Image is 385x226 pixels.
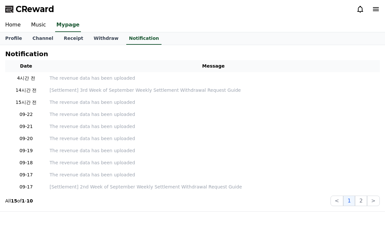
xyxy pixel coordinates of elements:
[8,75,44,82] p: 4시간 전
[367,196,380,206] button: >
[50,147,377,154] a: The revenue data has been uploaded
[8,184,44,190] p: 09-17
[5,50,48,57] h4: Notification
[343,196,355,206] button: 1
[50,75,377,82] a: The revenue data has been uploaded
[50,159,377,166] a: The revenue data has been uploaded
[58,32,88,45] a: Receipt
[8,87,44,94] p: 14시간 전
[50,171,377,178] a: The revenue data has been uploaded
[8,99,44,106] p: 15시간 전
[8,159,44,166] p: 09-18
[26,18,51,32] a: Music
[50,184,377,190] a: [Settlement] 2nd Week of September Weekly Settlement Withdrawal Request Guide
[50,99,377,106] a: The revenue data has been uploaded
[50,123,377,130] a: The revenue data has been uploaded
[55,18,81,32] a: Mypage
[27,32,58,45] a: Channel
[8,147,44,154] p: 09-19
[126,32,162,45] a: Notification
[5,198,33,204] p: All of -
[88,32,124,45] a: Withdraw
[11,198,17,203] strong: 15
[8,171,44,178] p: 09-17
[16,4,54,14] span: CReward
[5,4,54,14] a: CReward
[355,196,367,206] button: 2
[47,60,380,72] th: Message
[22,198,25,203] strong: 1
[26,198,33,203] strong: 10
[8,123,44,130] p: 09-21
[8,111,44,118] p: 09-22
[5,60,47,72] th: Date
[50,135,377,142] a: The revenue data has been uploaded
[331,196,343,206] button: <
[50,111,377,118] a: The revenue data has been uploaded
[50,87,377,94] a: [Settlement] 3rd Week of September Weekly Settlement Withdrawal Request Guide
[8,135,44,142] p: 09-20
